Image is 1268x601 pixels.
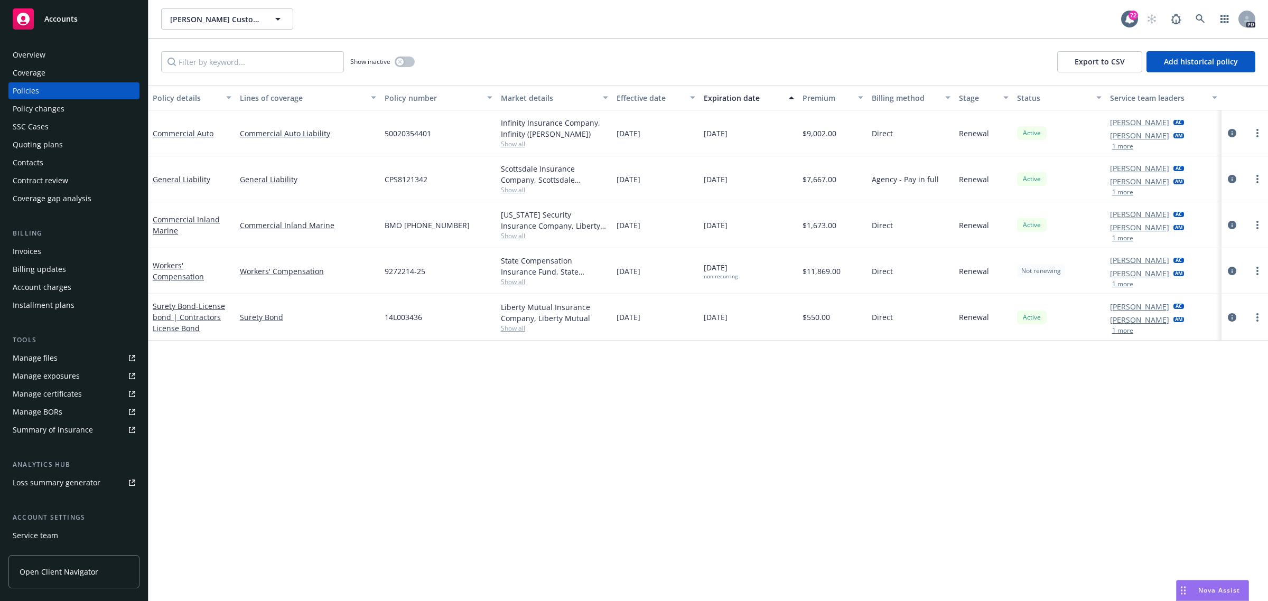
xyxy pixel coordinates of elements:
[1251,311,1264,324] a: more
[1110,301,1169,312] a: [PERSON_NAME]
[8,386,139,402] a: Manage certificates
[704,273,738,280] div: non-recurring
[1226,265,1238,277] a: circleInformation
[872,92,939,104] div: Billing method
[617,92,684,104] div: Effective date
[8,368,139,384] span: Manage exposures
[8,459,139,470] div: Analytics hub
[13,527,58,544] div: Service team
[1112,327,1133,334] button: 1 more
[501,139,609,148] span: Show all
[803,266,841,277] span: $11,869.00
[385,312,422,323] span: 14L003436
[501,92,597,104] div: Market details
[8,64,139,81] a: Coverage
[501,209,609,231] div: [US_STATE] Security Insurance Company, Liberty Mutual
[13,545,80,562] div: Sales relationships
[8,82,139,99] a: Policies
[704,312,728,323] span: [DATE]
[161,8,293,30] button: [PERSON_NAME] Custom Welding
[8,243,139,260] a: Invoices
[501,231,609,240] span: Show all
[13,64,45,81] div: Coverage
[8,421,139,438] a: Summary of insurance
[8,118,139,135] a: SSC Cases
[44,15,78,23] span: Accounts
[385,92,481,104] div: Policy number
[153,260,204,281] a: Workers' Compensation
[13,279,71,296] div: Account charges
[153,301,225,333] span: - License bond | Contractors License Bond
[959,266,989,277] span: Renewal
[1021,266,1061,276] span: Not renewing
[13,46,45,63] div: Overview
[1112,143,1133,149] button: 1 more
[872,128,893,139] span: Direct
[501,255,609,277] div: State Compensation Insurance Fund, State Compensation Insurance Fund (SCIF)
[1017,92,1090,104] div: Status
[1146,51,1255,72] button: Add historical policy
[148,85,236,110] button: Policy details
[153,92,220,104] div: Policy details
[1021,128,1042,138] span: Active
[700,85,798,110] button: Expiration date
[8,136,139,153] a: Quoting plans
[8,4,139,34] a: Accounts
[1021,220,1042,230] span: Active
[13,297,74,314] div: Installment plans
[8,512,139,523] div: Account settings
[959,312,989,323] span: Renewal
[8,474,139,491] a: Loss summary generator
[13,172,68,189] div: Contract review
[872,266,893,277] span: Direct
[240,266,376,277] a: Workers' Compensation
[350,57,390,66] span: Show inactive
[617,174,640,185] span: [DATE]
[1110,268,1169,279] a: [PERSON_NAME]
[8,350,139,367] a: Manage files
[13,118,49,135] div: SSC Cases
[13,100,64,117] div: Policy changes
[1021,313,1042,322] span: Active
[1057,51,1142,72] button: Export to CSV
[872,220,893,231] span: Direct
[1198,586,1240,595] span: Nova Assist
[13,474,100,491] div: Loss summary generator
[1226,311,1238,324] a: circleInformation
[1141,8,1162,30] a: Start snowing
[501,277,609,286] span: Show all
[385,128,431,139] span: 50020354401
[1110,176,1169,187] a: [PERSON_NAME]
[501,117,609,139] div: Infinity Insurance Company, Infinity ([PERSON_NAME])
[1075,57,1125,67] span: Export to CSV
[153,174,210,184] a: General Liability
[501,185,609,194] span: Show all
[1112,189,1133,195] button: 1 more
[803,128,836,139] span: $9,002.00
[1251,219,1264,231] a: more
[803,174,836,185] span: $7,667.00
[8,527,139,544] a: Service team
[1112,281,1133,287] button: 1 more
[1112,235,1133,241] button: 1 more
[1110,92,1206,104] div: Service team leaders
[13,154,43,171] div: Contacts
[240,128,376,139] a: Commercial Auto Liability
[385,174,427,185] span: CPS8121342
[8,335,139,345] div: Tools
[872,312,893,323] span: Direct
[13,368,80,384] div: Manage exposures
[704,128,728,139] span: [DATE]
[1226,219,1238,231] a: circleInformation
[1129,11,1138,20] div: 72
[704,262,738,280] span: [DATE]
[803,312,830,323] span: $550.00
[1110,255,1169,266] a: [PERSON_NAME]
[8,279,139,296] a: Account charges
[240,220,376,231] a: Commercial Inland Marine
[1226,173,1238,185] a: circleInformation
[959,220,989,231] span: Renewal
[8,190,139,207] a: Coverage gap analysis
[380,85,497,110] button: Policy number
[704,92,782,104] div: Expiration date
